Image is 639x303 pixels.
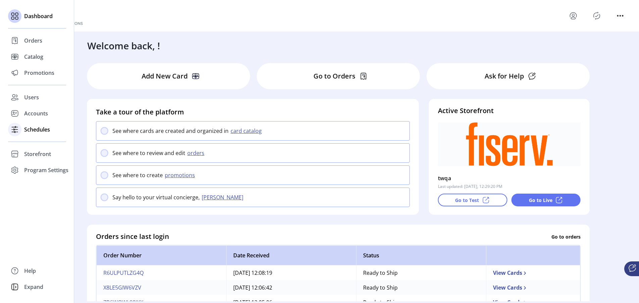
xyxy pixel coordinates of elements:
[142,71,188,81] p: Add New Card
[185,149,208,157] button: orders
[24,283,43,291] span: Expand
[485,71,524,81] p: Ask for Help
[486,265,580,280] td: View Cards
[455,197,479,204] p: Go to Test
[24,125,50,134] span: Schedules
[112,193,200,201] p: Say hello to your virtual concierge,
[112,127,229,135] p: See where cards are created and organized in
[529,197,552,204] p: Go to Live
[24,53,43,61] span: Catalog
[591,10,602,21] button: Publisher Panel
[112,171,163,179] p: See where to create
[96,232,169,242] h4: Orders since last login
[200,193,247,201] button: [PERSON_NAME]
[313,71,355,81] p: Go to Orders
[438,106,581,116] h4: Active Storefront
[112,149,185,157] p: See where to review and edit
[438,173,451,184] p: twqa
[24,93,39,101] span: Users
[24,150,51,158] span: Storefront
[24,69,54,77] span: Promotions
[229,127,266,135] button: card catalog
[356,280,486,295] td: Ready to Ship
[24,166,68,174] span: Program Settings
[24,12,53,20] span: Dashboard
[356,245,486,265] th: Status
[226,245,356,265] th: Date Received
[486,280,580,295] td: View Cards
[24,109,48,117] span: Accounts
[96,245,226,265] th: Order Number
[226,280,356,295] td: [DATE] 12:06:42
[551,233,581,240] p: Go to orders
[356,265,486,280] td: Ready to Ship
[87,39,160,53] h3: Welcome back, !
[24,267,36,275] span: Help
[568,10,579,21] button: menu
[24,37,42,45] span: Orders
[226,265,356,280] td: [DATE] 12:08:19
[163,171,199,179] button: promotions
[615,10,626,21] button: menu
[96,280,226,295] td: X8LE5GIW6VZV
[96,265,226,280] td: R6ULPUTLZG4Q
[438,184,502,190] p: Last updated: [DATE], 12:29:20 PM
[96,107,410,117] h4: Take a tour of the platform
